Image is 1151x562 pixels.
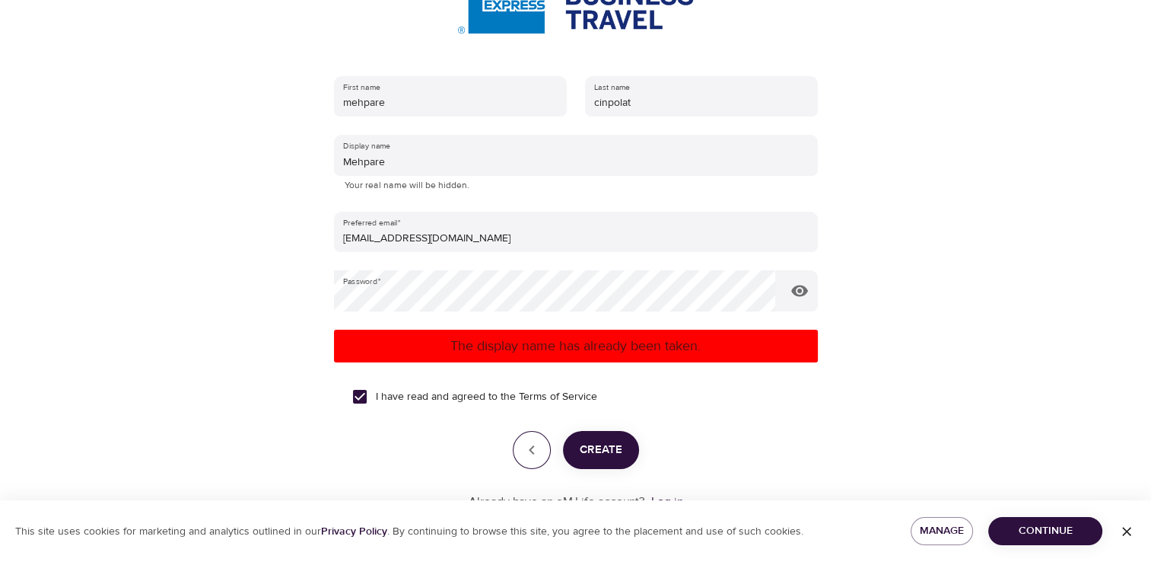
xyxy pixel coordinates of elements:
span: Continue [1000,522,1090,541]
a: Log in [651,494,683,509]
button: Manage [911,517,974,545]
p: The display name has already been taken. [340,336,812,356]
p: Already have an eM Life account? [469,493,645,511]
span: I have read and agreed to the [376,389,597,405]
button: Continue [988,517,1102,545]
span: Manage [923,522,962,541]
a: Privacy Policy [321,525,387,538]
a: Terms of Service [519,389,597,405]
span: Create [580,440,622,460]
button: Create [563,431,639,469]
p: Your real name will be hidden. [345,178,807,193]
